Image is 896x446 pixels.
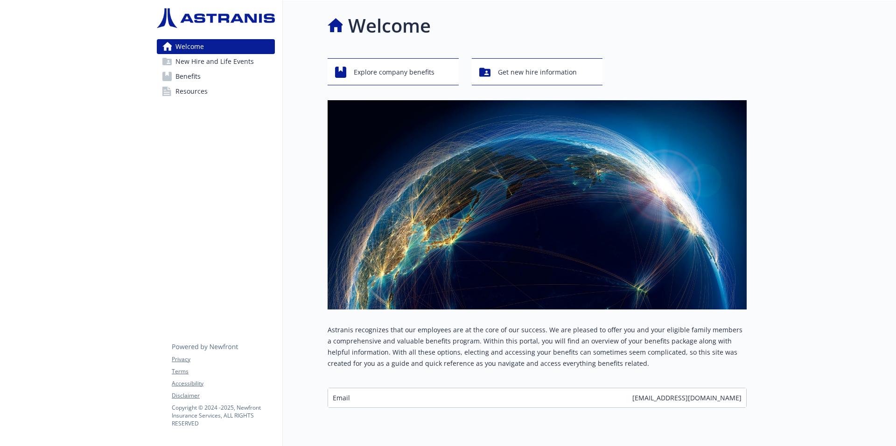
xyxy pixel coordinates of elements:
[157,54,275,69] a: New Hire and Life Events
[157,39,275,54] a: Welcome
[172,379,274,388] a: Accessibility
[175,69,201,84] span: Benefits
[175,39,204,54] span: Welcome
[472,58,603,85] button: Get new hire information
[348,12,431,40] h1: Welcome
[172,355,274,364] a: Privacy
[333,393,350,403] span: Email
[498,63,577,81] span: Get new hire information
[157,84,275,99] a: Resources
[175,54,254,69] span: New Hire and Life Events
[328,100,747,309] img: overview page banner
[172,391,274,400] a: Disclaimer
[172,367,274,376] a: Terms
[328,324,747,369] p: Astranis recognizes that our employees are at the core of our success. We are pleased to offer yo...
[354,63,434,81] span: Explore company benefits
[172,404,274,427] p: Copyright © 2024 - 2025 , Newfront Insurance Services, ALL RIGHTS RESERVED
[632,393,742,403] span: [EMAIL_ADDRESS][DOMAIN_NAME]
[175,84,208,99] span: Resources
[328,58,459,85] button: Explore company benefits
[157,69,275,84] a: Benefits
